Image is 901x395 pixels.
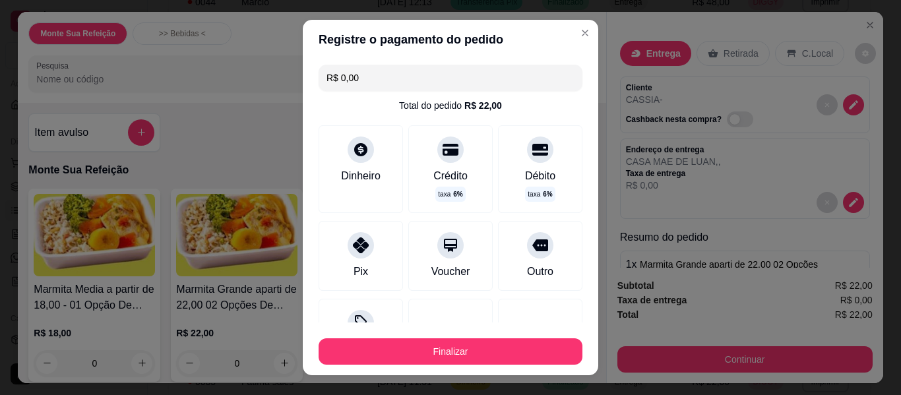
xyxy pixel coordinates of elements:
[433,168,468,184] div: Crédito
[438,189,462,199] p: taxa
[464,99,502,112] div: R$ 22,00
[354,264,368,280] div: Pix
[399,99,502,112] div: Total do pedido
[525,168,555,184] div: Débito
[575,22,596,44] button: Close
[527,264,553,280] div: Outro
[341,168,381,184] div: Dinheiro
[303,20,598,59] header: Registre o pagamento do pedido
[431,264,470,280] div: Voucher
[528,189,552,199] p: taxa
[543,189,552,199] span: 6 %
[319,338,582,365] button: Finalizar
[326,65,575,91] input: Ex.: hambúrguer de cordeiro
[453,189,462,199] span: 6 %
